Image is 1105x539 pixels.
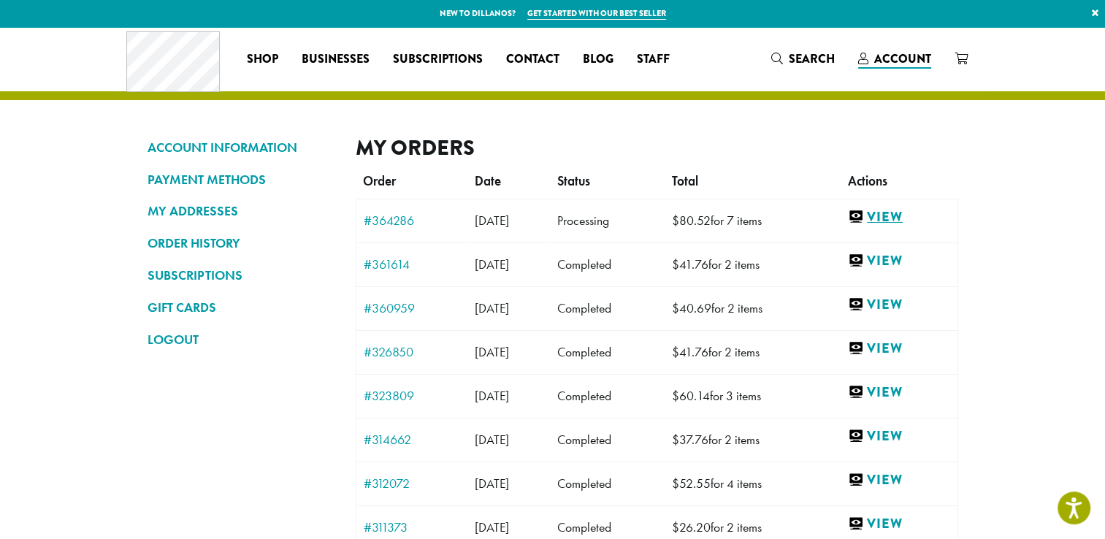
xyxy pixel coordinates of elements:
span: $ [672,256,679,272]
span: [DATE] [475,432,509,448]
a: #326850 [364,345,461,359]
td: Completed [549,462,664,505]
a: View [848,383,949,402]
a: #312072 [364,477,461,490]
a: View [848,340,949,358]
a: ACCOUNT INFORMATION [148,135,334,160]
span: 26.20 [672,519,711,535]
a: View [848,471,949,489]
span: $ [672,213,679,229]
span: Account [874,50,931,67]
td: for 2 items [665,330,841,374]
span: [DATE] [475,388,509,404]
span: Staff [637,50,670,69]
span: Businesses [302,50,370,69]
a: Staff [625,47,681,71]
span: 60.14 [672,388,710,404]
span: Blog [583,50,613,69]
span: Date [475,173,501,189]
span: Status [557,173,589,189]
a: View [848,515,949,533]
a: Search [760,47,846,71]
a: #360959 [364,302,461,315]
a: View [848,296,949,314]
span: 40.69 [672,300,711,316]
span: [DATE] [475,519,509,535]
span: [DATE] [475,213,509,229]
td: for 4 items [665,462,841,505]
td: Completed [549,242,664,286]
td: for 3 items [665,374,841,418]
span: [DATE] [475,475,509,492]
span: 41.76 [672,344,708,360]
a: GIFT CARDS [148,295,334,320]
td: Completed [549,330,664,374]
span: 41.76 [672,256,708,272]
td: for 2 items [665,418,841,462]
td: for 2 items [665,286,841,330]
span: $ [672,519,679,535]
td: for 2 items [665,242,841,286]
span: Order [363,173,396,189]
a: View [848,252,949,270]
span: Contact [506,50,559,69]
td: Processing [549,199,664,242]
span: Shop [247,50,278,69]
span: Actions [848,173,887,189]
span: $ [672,344,679,360]
span: $ [672,475,679,492]
td: Completed [549,418,664,462]
a: Get started with our best seller [527,7,666,20]
span: Subscriptions [393,50,483,69]
td: for 7 items [665,199,841,242]
span: Search [789,50,835,67]
span: 37.76 [672,432,708,448]
span: [DATE] [475,256,509,272]
a: MY ADDRESSES [148,199,334,223]
h2: My Orders [356,135,958,161]
span: $ [672,388,679,404]
span: Total [672,173,698,189]
a: #361614 [364,258,461,271]
span: $ [672,300,679,316]
a: #311373 [364,521,461,534]
a: View [848,208,949,226]
a: Shop [235,47,290,71]
span: $ [672,432,679,448]
td: Completed [549,286,664,330]
a: PAYMENT METHODS [148,167,334,192]
span: [DATE] [475,300,509,316]
td: Completed [549,374,664,418]
a: View [848,427,949,446]
a: LOGOUT [148,327,334,352]
a: SUBSCRIPTIONS [148,263,334,288]
span: 52.55 [672,475,711,492]
a: #323809 [364,389,461,402]
a: #314662 [364,433,461,446]
a: #364286 [364,214,461,227]
a: ORDER HISTORY [148,231,334,256]
span: 80.52 [672,213,711,229]
span: [DATE] [475,344,509,360]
